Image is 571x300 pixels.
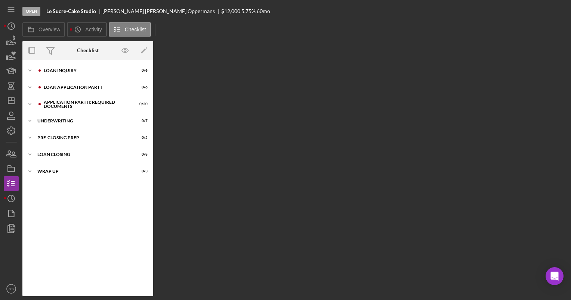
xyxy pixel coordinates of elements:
div: Pre-Closing Prep [37,135,129,140]
label: Activity [85,26,102,32]
div: 0 / 20 [134,102,148,106]
button: GS [4,281,19,296]
button: Checklist [109,22,151,37]
div: 0 / 8 [134,152,148,157]
div: 60 mo [257,8,270,14]
label: Checklist [125,26,146,32]
div: 0 / 5 [134,135,148,140]
div: 0 / 6 [134,68,148,73]
div: Checklist [77,47,99,53]
div: 0 / 6 [134,85,148,90]
b: Le Sucre-Cake Studio [46,8,96,14]
div: [PERSON_NAME] [PERSON_NAME] Oppermans [102,8,221,14]
div: 5.75 % [241,8,256,14]
text: GS [9,287,14,291]
div: 0 / 3 [134,169,148,174]
button: Activity [67,22,107,37]
button: Overview [22,22,65,37]
span: $12,000 [221,8,240,14]
div: Underwriting [37,119,129,123]
div: Open [22,7,40,16]
div: 0 / 7 [134,119,148,123]
div: Wrap Up [37,169,129,174]
label: Overview [38,26,60,32]
div: Open Intercom Messenger [546,267,564,285]
div: Application Part II: Required Documents [44,100,129,109]
div: Loan Inquiry [44,68,129,73]
div: Loan Closing [37,152,129,157]
div: Loan Application Part I [44,85,129,90]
